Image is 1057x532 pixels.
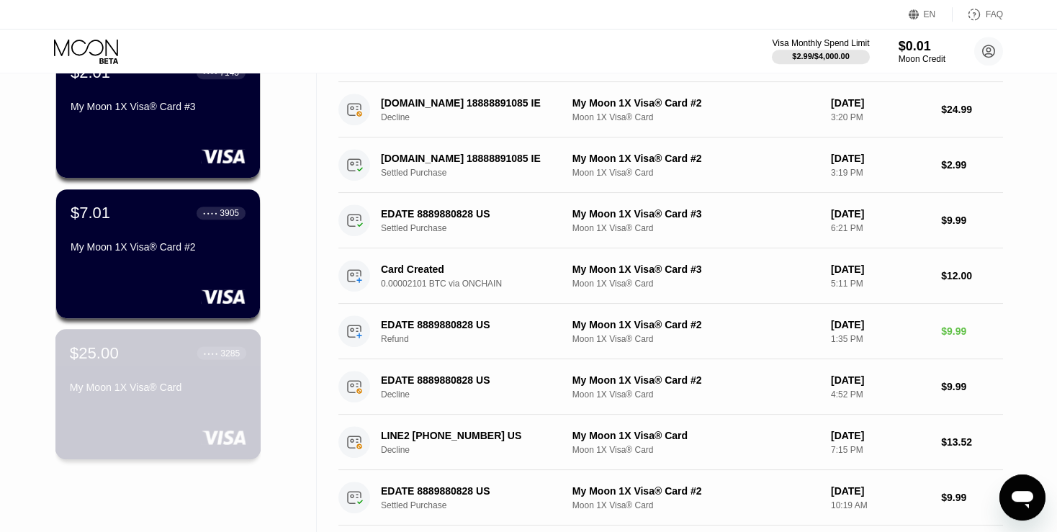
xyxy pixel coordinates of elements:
div: [DOMAIN_NAME] 18888891085 IEDeclineMy Moon 1X Visa® Card #2Moon 1X Visa® Card[DATE]3:20 PM$24.99 [338,82,1003,137]
div: [DATE] [831,485,930,497]
div: EDATE 8889880828 US [381,208,567,220]
div: Decline [381,445,581,455]
div: 4:52 PM [831,389,930,400]
div: EN [924,9,936,19]
div: My Moon 1X Visa® Card #2 [71,241,246,253]
div: LINE2 [PHONE_NUMBER] USDeclineMy Moon 1X Visa® CardMoon 1X Visa® Card[DATE]7:15 PM$13.52 [338,415,1003,470]
div: $9.99 [941,381,1003,392]
div: My Moon 1X Visa® Card #3 [71,101,246,112]
div: Visa Monthly Spend Limit [772,38,869,48]
div: $9.99 [941,325,1003,337]
div: Moon 1X Visa® Card [572,389,819,400]
div: $7.01 [71,204,110,222]
div: $25.00● ● ● ●3285My Moon 1X Visa® Card [56,330,260,459]
div: $2.99 / $4,000.00 [792,52,850,60]
div: Refund [381,334,581,344]
div: Visa Monthly Spend Limit$2.99/$4,000.00 [772,38,869,64]
div: My Moon 1X Visa® Card [70,382,246,393]
div: $2.01● ● ● ●7145My Moon 1X Visa® Card #3 [56,49,260,178]
div: Moon Credit [899,54,945,64]
div: $7.01● ● ● ●3905My Moon 1X Visa® Card #2 [56,189,260,318]
div: ● ● ● ● [204,351,218,355]
div: FAQ [986,9,1003,19]
div: [DATE] [831,97,930,109]
div: Moon 1X Visa® Card [572,112,819,122]
div: Settled Purchase [381,500,581,510]
div: 3905 [220,208,239,218]
iframe: Button to launch messaging window [999,474,1045,520]
div: My Moon 1X Visa® Card [572,430,819,441]
div: EDATE 8889880828 USSettled PurchaseMy Moon 1X Visa® Card #3Moon 1X Visa® Card[DATE]6:21 PM$9.99 [338,193,1003,248]
div: Settled Purchase [381,168,581,178]
div: FAQ [953,7,1003,22]
div: [DATE] [831,430,930,441]
div: Settled Purchase [381,223,581,233]
div: [DOMAIN_NAME] 18888891085 IESettled PurchaseMy Moon 1X Visa® Card #2Moon 1X Visa® Card[DATE]3:19 ... [338,137,1003,193]
div: Card Created0.00002101 BTC via ONCHAINMy Moon 1X Visa® Card #3Moon 1X Visa® Card[DATE]5:11 PM$12.00 [338,248,1003,304]
div: Moon 1X Visa® Card [572,500,819,510]
div: My Moon 1X Visa® Card #2 [572,319,819,330]
div: [DATE] [831,153,930,164]
div: $0.01Moon Credit [899,39,945,64]
div: $24.99 [941,104,1003,115]
div: $2.99 [941,159,1003,171]
div: My Moon 1X Visa® Card #2 [572,374,819,386]
div: Moon 1X Visa® Card [572,445,819,455]
div: Decline [381,389,581,400]
div: Moon 1X Visa® Card [572,168,819,178]
div: 5:11 PM [831,279,930,289]
div: [DATE] [831,319,930,330]
div: EDATE 8889880828 US [381,374,567,386]
div: 0.00002101 BTC via ONCHAIN [381,279,581,289]
div: [DOMAIN_NAME] 18888891085 IE [381,97,567,109]
div: Moon 1X Visa® Card [572,279,819,289]
div: $13.52 [941,436,1003,448]
div: My Moon 1X Visa® Card #3 [572,263,819,275]
div: 7:15 PM [831,445,930,455]
div: [DOMAIN_NAME] 18888891085 IE [381,153,567,164]
div: $12.00 [941,270,1003,281]
div: Card Created [381,263,567,275]
div: Moon 1X Visa® Card [572,334,819,344]
div: LINE2 [PHONE_NUMBER] US [381,430,567,441]
div: EDATE 8889880828 USDeclineMy Moon 1X Visa® Card #2Moon 1X Visa® Card[DATE]4:52 PM$9.99 [338,359,1003,415]
div: My Moon 1X Visa® Card #2 [572,153,819,164]
div: $9.99 [941,215,1003,226]
div: My Moon 1X Visa® Card #2 [572,485,819,497]
div: $9.99 [941,492,1003,503]
div: 3:19 PM [831,168,930,178]
div: 1:35 PM [831,334,930,344]
div: Moon 1X Visa® Card [572,223,819,233]
div: [DATE] [831,208,930,220]
div: My Moon 1X Visa® Card #3 [572,208,819,220]
div: Decline [381,112,581,122]
div: 3285 [220,348,240,358]
div: [DATE] [831,374,930,386]
div: EN [909,7,953,22]
div: 6:21 PM [831,223,930,233]
div: $0.01 [899,39,945,54]
div: My Moon 1X Visa® Card #2 [572,97,819,109]
div: 3:20 PM [831,112,930,122]
div: EDATE 8889880828 USRefundMy Moon 1X Visa® Card #2Moon 1X Visa® Card[DATE]1:35 PM$9.99 [338,304,1003,359]
div: 10:19 AM [831,500,930,510]
div: EDATE 8889880828 US [381,319,567,330]
div: EDATE 8889880828 USSettled PurchaseMy Moon 1X Visa® Card #2Moon 1X Visa® Card[DATE]10:19 AM$9.99 [338,470,1003,526]
div: $25.00 [70,343,119,362]
div: EDATE 8889880828 US [381,485,567,497]
div: [DATE] [831,263,930,275]
div: ● ● ● ● [203,211,217,215]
